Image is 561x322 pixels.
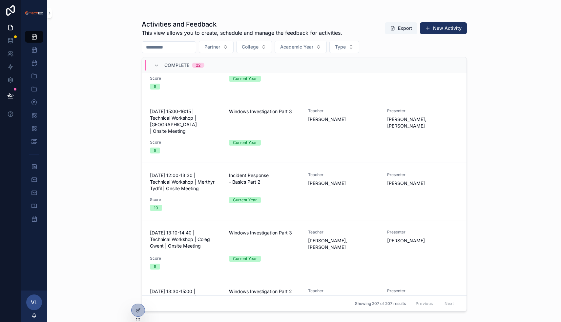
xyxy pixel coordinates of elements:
span: [PERSON_NAME] [308,116,379,123]
div: Current Year [233,76,257,82]
span: Windows Investigation Part 3 [229,230,300,236]
span: Presenter [387,108,458,113]
div: 10 [154,205,158,211]
span: VL [31,298,37,306]
span: [DATE] 13:30-15:00 | Technical Workshop | Merthyr Tydfil | Onsite Meeting [150,288,221,308]
span: Partner [204,44,220,50]
div: Current Year [233,197,257,203]
span: Type [335,44,346,50]
span: This view allows you to create, schedule and manage the feedback for activities. [142,29,342,37]
span: Presenter [387,288,458,293]
button: Export [385,22,417,34]
span: Incident Response - Basics Part 2 [229,172,300,185]
span: Showing 207 of 207 results [355,301,406,306]
a: [DATE] 15:00-16:15 | Technical Workshop | [GEOGRAPHIC_DATA] | Onsite MeetingWindows Investigation... [142,99,467,163]
span: Presenter [387,172,458,177]
span: Score [150,197,221,202]
button: Select Button [236,41,272,53]
div: Current Year [233,256,257,262]
a: [DATE] 13:10-14:40 | Technical Workshop | Coleg Gwent | Onsite MeetingWindows Investigation Part ... [142,220,467,279]
button: New Activity [420,22,467,34]
span: Academic Year [280,44,313,50]
span: [PERSON_NAME], [PERSON_NAME] [387,116,458,129]
span: Teacher [308,172,379,177]
span: [PERSON_NAME] [308,180,379,187]
div: scrollable content [21,26,47,233]
img: App logo [25,11,43,15]
span: Score [150,76,221,81]
span: [DATE] 13:10-14:40 | Technical Workshop | Coleg Gwent | Onsite Meeting [150,230,221,249]
div: 9 [154,264,156,270]
div: Current Year [233,140,257,146]
span: [DATE] 12:00-13:30 | Technical Workshop | Merthyr Tydfil | Onsite Meeting [150,172,221,192]
span: Teacher [308,230,379,235]
div: 9 [154,148,156,153]
span: [DATE] 15:00-16:15 | Technical Workshop | [GEOGRAPHIC_DATA] | Onsite Meeting [150,108,221,134]
span: Presenter [387,230,458,235]
span: Score [150,140,221,145]
span: Windows Investigation Part 2 [229,288,300,295]
div: 22 [196,63,200,68]
span: Teacher [308,288,379,293]
span: Complete [164,62,189,69]
span: Teacher [308,108,379,113]
span: [PERSON_NAME], [PERSON_NAME] [308,237,379,251]
button: Select Button [199,41,234,53]
span: College [242,44,259,50]
h1: Activities and Feedback [142,20,342,29]
button: Select Button [329,41,359,53]
span: Windows Investigation Part 3 [229,108,300,115]
span: [PERSON_NAME] [387,237,458,244]
a: [DATE] 12:00-13:30 | Technical Workshop | Merthyr Tydfil | Onsite MeetingIncident Response - Basi... [142,163,467,220]
button: Select Button [275,41,327,53]
span: [PERSON_NAME] [387,180,458,187]
div: 9 [154,84,156,90]
span: Score [150,256,221,261]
